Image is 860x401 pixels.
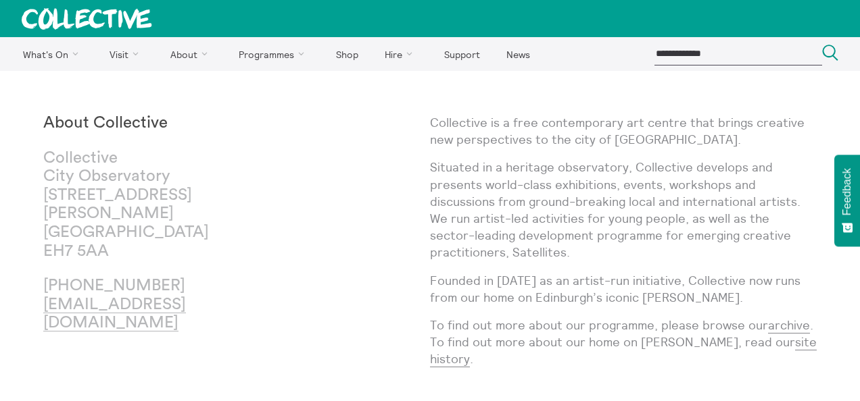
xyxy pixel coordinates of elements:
a: News [494,37,542,71]
p: [PHONE_NUMBER] [43,277,237,333]
p: Founded in [DATE] as an artist-run initiative, Collective now runs from our home on Edinburgh’s i... [430,272,817,306]
a: [EMAIL_ADDRESS][DOMAIN_NAME] [43,296,186,332]
a: archive [768,317,810,333]
a: site history [430,334,817,367]
p: Situated in a heritage observatory, Collective develops and presents world-class exhibitions, eve... [430,159,817,261]
a: Shop [324,37,370,71]
strong: About Collective [43,115,168,131]
a: What's On [11,37,95,71]
p: Collective City Observatory [STREET_ADDRESS][PERSON_NAME] [GEOGRAPHIC_DATA] EH7 5AA [43,149,237,261]
button: Feedback - Show survey [834,155,860,246]
a: About [158,37,224,71]
a: Hire [373,37,430,71]
a: Support [432,37,492,71]
p: To find out more about our programme, please browse our . To find out more about our home on [PER... [430,317,817,368]
p: Collective is a free contemporary art centre that brings creative new perspectives to the city of... [430,114,817,148]
a: Visit [98,37,156,71]
span: Feedback [841,168,853,215]
a: Programmes [227,37,322,71]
